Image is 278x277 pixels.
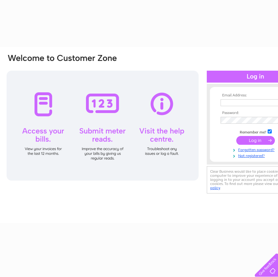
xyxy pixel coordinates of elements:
input: Submit [236,136,275,145]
